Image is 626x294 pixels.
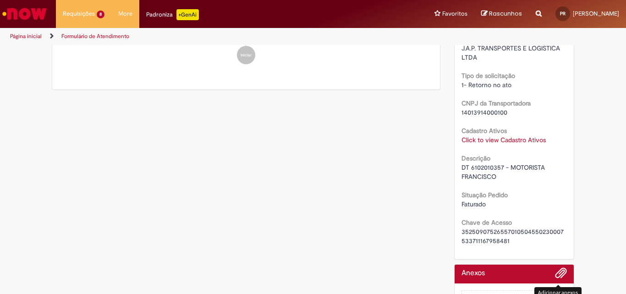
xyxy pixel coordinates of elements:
[7,28,411,45] ul: Trilhas de página
[489,9,522,18] span: Rascunhos
[461,136,546,144] a: Click to view Cadastro Ativos
[481,10,522,18] a: Rascunhos
[461,200,486,208] span: Faturado
[97,11,104,18] span: 8
[10,33,42,40] a: Página inicial
[560,11,566,17] span: PR
[461,227,564,245] span: 35250907526557010504550230007533711167958481
[461,99,531,107] b: CNPJ da Transportadora
[176,9,199,20] p: +GenAi
[461,269,485,277] h2: Anexos
[461,108,507,116] span: 14013914000100
[461,218,512,227] b: Chave de Acesso
[461,154,490,162] b: Descrição
[461,127,507,135] b: Cadastro Ativos
[146,9,199,20] div: Padroniza
[461,163,547,181] span: DT 6102010357 - MOTORISTA FRANCISCO
[461,44,562,61] span: J.A.P. TRANSPORTES E LOGISTICA LTDA
[442,9,467,18] span: Favoritos
[61,33,129,40] a: Formulário de Atendimento
[1,5,48,23] img: ServiceNow
[461,81,511,89] span: 1- Retorno no ato
[461,72,515,80] b: Tipo de solicitação
[573,10,619,17] span: [PERSON_NAME]
[555,267,567,283] button: Adicionar anexos
[461,191,508,199] b: Situação Pedido
[118,9,132,18] span: More
[63,9,95,18] span: Requisições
